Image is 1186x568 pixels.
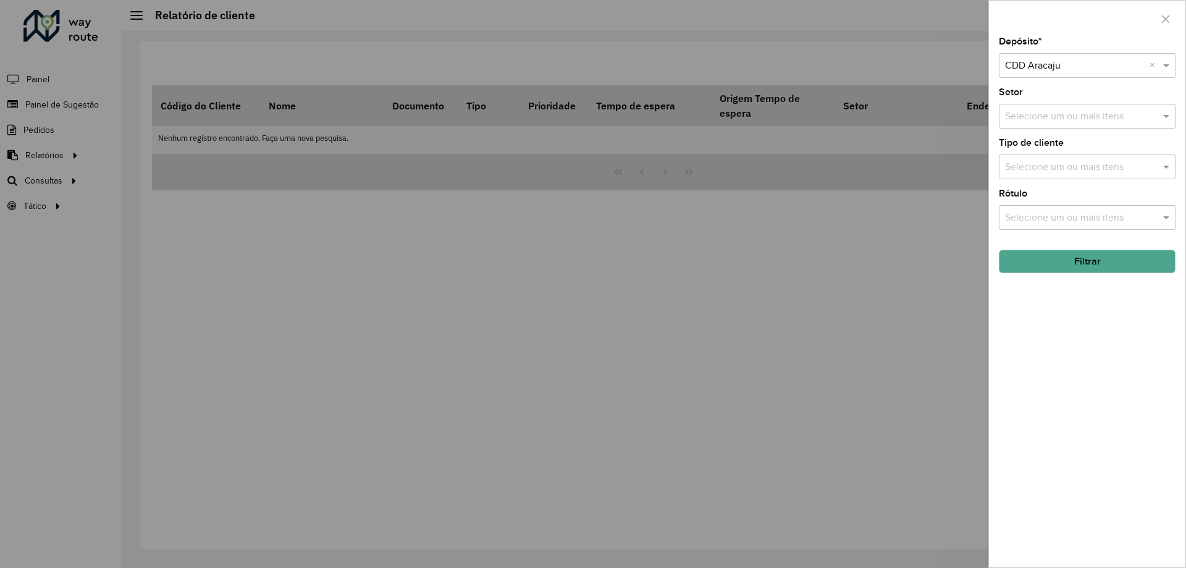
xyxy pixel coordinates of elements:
[999,186,1027,201] label: Rótulo
[999,250,1175,273] button: Filtrar
[999,135,1064,150] label: Tipo de cliente
[1150,58,1160,73] span: Clear all
[999,85,1023,100] label: Setor
[999,34,1042,49] label: Depósito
